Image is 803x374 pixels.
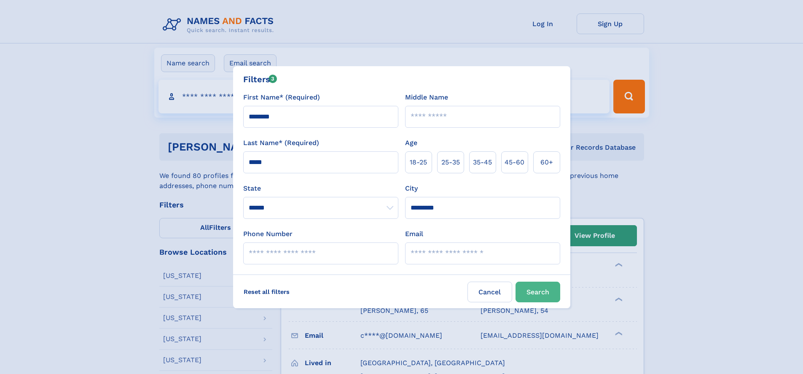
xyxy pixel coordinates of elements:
[540,157,553,167] span: 60+
[405,229,423,239] label: Email
[238,282,295,302] label: Reset all filters
[243,138,319,148] label: Last Name* (Required)
[405,138,417,148] label: Age
[243,229,293,239] label: Phone Number
[441,157,460,167] span: 25‑35
[410,157,427,167] span: 18‑25
[473,157,492,167] span: 35‑45
[467,282,512,302] label: Cancel
[243,183,398,194] label: State
[405,183,418,194] label: City
[516,282,560,302] button: Search
[405,92,448,102] label: Middle Name
[243,92,320,102] label: First Name* (Required)
[505,157,524,167] span: 45‑60
[243,73,277,86] div: Filters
